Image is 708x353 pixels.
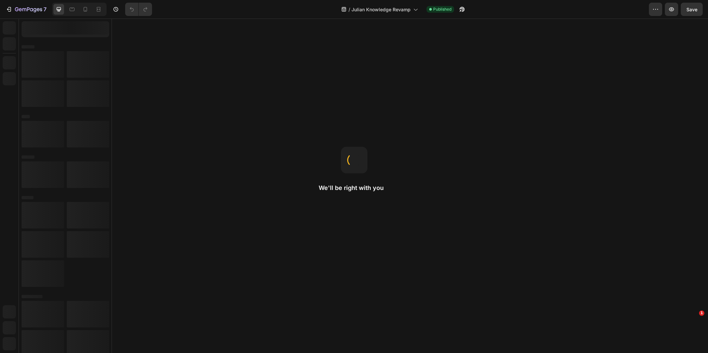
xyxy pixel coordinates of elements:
p: 7 [43,5,46,13]
h2: We'll be right with you [319,184,390,192]
span: Save [686,7,697,12]
span: 1 [699,310,704,316]
span: / [349,6,350,13]
button: 7 [3,3,49,16]
iframe: Intercom live chat [685,320,701,336]
div: Undo/Redo [125,3,152,16]
span: Julian Knowledge Revamp [352,6,411,13]
button: Save [681,3,703,16]
span: Published [433,6,451,12]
